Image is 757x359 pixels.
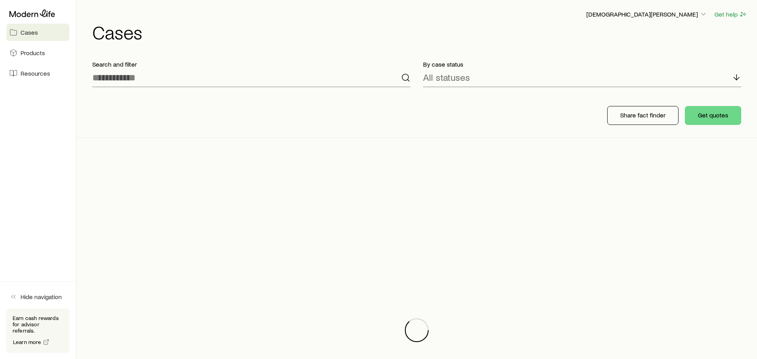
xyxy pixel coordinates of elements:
[6,65,69,82] a: Resources
[6,309,69,353] div: Earn cash rewards for advisor referrals.Learn more
[620,111,666,119] p: Share fact finder
[6,44,69,61] a: Products
[423,60,741,68] p: By case status
[92,60,410,68] p: Search and filter
[6,24,69,41] a: Cases
[685,106,741,125] button: Get quotes
[6,288,69,305] button: Hide navigation
[21,293,62,301] span: Hide navigation
[13,339,41,345] span: Learn more
[13,315,63,334] p: Earn cash rewards for advisor referrals.
[586,10,707,18] p: [DEMOGRAPHIC_DATA][PERSON_NAME]
[21,69,50,77] span: Resources
[586,10,708,19] button: [DEMOGRAPHIC_DATA][PERSON_NAME]
[21,28,38,36] span: Cases
[21,49,45,57] span: Products
[92,22,748,41] h1: Cases
[423,72,470,83] p: All statuses
[607,106,679,125] button: Share fact finder
[714,10,748,19] button: Get help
